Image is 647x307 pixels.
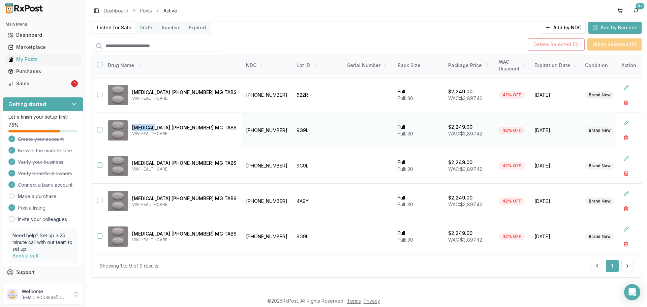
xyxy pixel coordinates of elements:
[398,166,413,172] span: Full: 30
[606,260,619,272] button: 1
[448,202,482,207] span: WAC: $3,897.42
[448,124,472,130] p: $2,249.00
[448,230,472,237] p: $2,249.00
[620,203,632,215] button: Delete
[18,216,67,223] a: Invite your colleagues
[246,62,288,69] div: NDC
[448,159,472,166] p: $2,249.00
[5,29,81,41] a: Dashboard
[132,96,237,101] p: VIIV HEALTHCARE
[185,22,210,33] button: Expired
[448,131,482,136] span: WAC: $3,897.42
[620,96,632,109] button: Delete
[534,92,577,98] span: [DATE]
[585,127,614,134] div: Brand New
[292,148,343,184] td: 9G9L
[636,3,644,9] div: 9+
[292,113,343,148] td: 9G9L
[242,219,292,254] td: [PHONE_NUMBER]
[585,162,614,170] div: Brand New
[18,205,45,211] span: Post a listing
[394,113,444,148] td: Full
[347,62,390,69] div: Serial Number
[364,298,380,304] a: Privacy
[3,266,83,278] button: Support
[5,41,81,53] a: Marketplace
[394,184,444,219] td: Full
[448,62,491,69] div: Package Price
[534,162,577,169] span: [DATE]
[292,184,343,219] td: 4A9Y
[71,80,78,87] div: 1
[18,170,72,177] span: Verify beneficial owners
[8,32,78,38] div: Dashboard
[581,55,631,76] th: Condition
[132,160,237,166] p: [MEDICAL_DATA] [PHONE_NUMBER] MG TABS
[135,22,158,33] button: Drafts
[8,68,78,75] div: Purchases
[8,80,70,87] div: Sales
[499,233,525,240] div: 42% OFF
[394,148,444,184] td: Full
[5,53,81,65] a: My Posts
[499,197,525,205] div: 42% OFF
[585,233,614,240] div: Brand New
[534,127,577,134] span: [DATE]
[448,88,472,95] p: $2,249.00
[3,278,83,290] button: Feedback
[93,22,135,33] button: Listed for Sale
[132,131,237,136] p: VIIV HEALTHCARE
[541,22,586,34] button: Add by NDC
[108,226,128,247] img: Triumeq 600-50-300 MG TABS
[448,166,482,172] span: WAC: $3,897.42
[620,167,632,179] button: Delete
[448,237,482,243] span: WAC: $3,897.42
[242,184,292,219] td: [PHONE_NUMBER]
[158,22,185,33] button: Inactive
[5,78,81,90] a: Sales1
[3,30,83,40] button: Dashboard
[18,182,72,188] span: Connect a bank account
[534,233,577,240] span: [DATE]
[8,122,19,128] span: 75 %
[620,117,632,129] button: Edit
[132,195,237,202] p: [MEDICAL_DATA] [PHONE_NUMBER] MG TABS
[132,231,237,237] p: [MEDICAL_DATA] [PHONE_NUMBER] MG TABS
[12,232,73,252] p: Need help? Set up a 25 minute call with our team to set up.
[108,62,237,69] div: Drug Name
[534,62,577,69] div: Expiration Date
[132,237,237,243] p: VIIV HEALTHCARE
[8,114,78,120] p: Let's finish your setup first!
[132,89,237,96] p: [MEDICAL_DATA] [PHONE_NUMBER] MG TABS
[448,194,472,201] p: $2,249.00
[18,136,64,143] span: Create your account
[104,7,177,14] nav: breadcrumb
[585,91,614,99] div: Brand New
[620,238,632,250] button: Delete
[499,127,525,134] div: 42% OFF
[620,152,632,164] button: Edit
[297,62,339,69] div: Lot ID
[398,95,413,101] span: Full: 30
[292,78,343,113] td: 622R
[16,281,39,288] span: Feedback
[8,56,78,63] div: My Posts
[140,7,152,14] a: Posts
[394,78,444,113] td: Full
[3,42,83,53] button: Marketplace
[7,289,18,300] img: User avatar
[588,22,642,34] button: Add by Barcode
[132,124,237,131] p: [MEDICAL_DATA] [PHONE_NUMBER] MG TABS
[18,193,57,200] a: Make a purchase
[18,147,72,154] span: Browse the marketplace
[104,7,128,14] a: Dashboard
[5,22,81,27] h2: Main Menu
[108,120,128,141] img: Triumeq 600-50-300 MG TABS
[499,91,525,99] div: 42% OFF
[585,197,614,205] div: Brand New
[292,219,343,254] td: 9G9L
[5,65,81,78] a: Purchases
[8,100,46,108] h3: Getting started
[8,44,78,51] div: Marketplace
[242,78,292,113] td: [PHONE_NUMBER]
